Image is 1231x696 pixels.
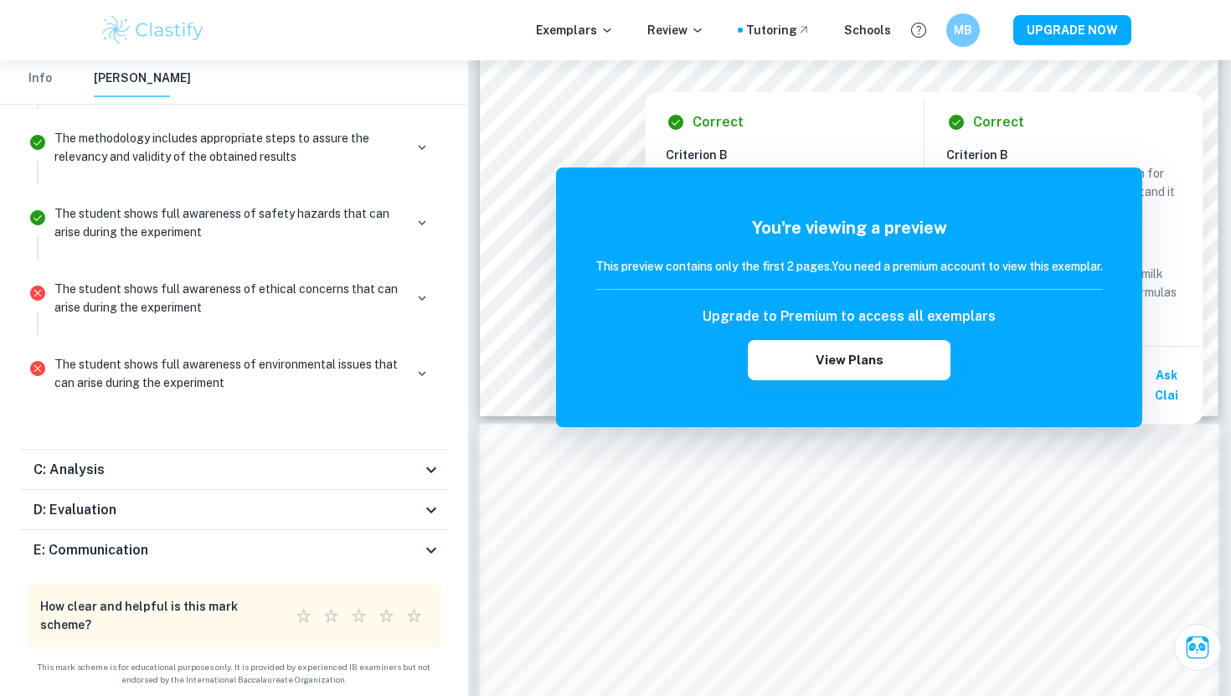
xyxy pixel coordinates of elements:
svg: Correct [28,208,48,228]
h6: E: Communication [33,540,148,560]
h6: How clear and helpful is this mark scheme? [40,597,270,634]
p: The student shows full awareness of safety hazards that can arise during the experiment [54,204,404,241]
svg: Incorrect [28,358,48,379]
svg: Correct [28,132,48,152]
p: The student shows full awareness of environmental issues that can arise during the experiment [54,355,404,392]
button: MB [946,13,980,47]
h6: This preview contains only the first 2 pages. You need a premium account to view this exemplar. [595,257,1103,276]
button: Info [20,60,60,97]
button: Ask Clai [1119,360,1196,410]
span: This mark scheme is for educational purposes only. It is provided by experienced IB examiners but... [20,661,448,686]
button: Ask Clai [1174,624,1221,671]
p: Review [647,21,704,39]
h6: Upgrade to Premium to access all exemplars [703,307,996,327]
button: UPGRADE NOW [1013,15,1131,45]
div: C: Analysis [20,450,448,490]
p: The student provides background information that is relevant and focused [666,164,902,201]
button: Help and Feedback [904,16,933,44]
h6: D: Evaluation [33,500,116,520]
p: The methodology includes appropriate steps to assure the relevancy and validity of the obtained r... [54,129,404,166]
img: Clastify logo [100,13,206,47]
a: Schools [844,21,891,39]
svg: Incorrect [28,283,48,303]
p: Exemplars [536,21,614,39]
h6: Correct [693,112,744,132]
button: View Plans [748,340,950,380]
div: D: Evaluation [20,490,448,530]
p: The biology is explained well enough for the reader to fully and easily understand it without the... [946,164,1182,219]
h6: Criterion B [946,146,1196,164]
h6: MB [954,21,973,39]
p: The student shows full awareness of ethical concerns that can arise during the experiment [54,280,404,317]
h6: Correct [973,112,1024,132]
a: Tutoring [746,21,811,39]
h6: Criterion B [666,146,915,164]
div: E: Communication [20,530,448,570]
h6: C: Analysis [33,460,105,480]
h5: You're viewing a preview [595,215,1103,240]
button: [PERSON_NAME] [94,60,191,97]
